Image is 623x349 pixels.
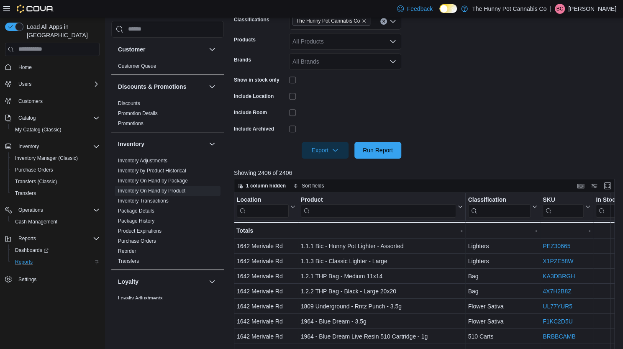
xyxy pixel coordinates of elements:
[468,226,537,236] div: -
[15,141,100,151] span: Inventory
[300,241,462,251] div: 1.1.1 Bic - Hunny Pot Lighter - Assorted
[2,273,103,285] button: Settings
[8,152,103,164] button: Inventory Manager (Classic)
[589,181,599,191] button: Display options
[556,4,564,14] span: BC
[15,205,46,215] button: Operations
[468,256,537,266] div: Lighters
[2,95,103,107] button: Customers
[15,218,57,225] span: Cash Management
[118,187,185,194] span: Inventory On Hand by Product
[237,196,289,204] div: Location
[390,58,396,65] button: Open list of options
[111,61,224,74] div: Customer
[300,256,462,266] div: 1.1.3 Bic - Classic Lighter - Large
[118,63,156,69] a: Customer Queue
[118,168,186,174] a: Inventory by Product Historical
[234,56,251,63] label: Brands
[118,228,162,234] a: Product Expirations
[118,167,186,174] span: Inventory by Product Historical
[363,146,393,154] span: Run Report
[118,82,186,91] h3: Discounts & Promotions
[543,258,573,264] a: X1PZE58W
[118,188,185,194] a: Inventory On Hand by Product
[12,188,100,198] span: Transfers
[8,256,103,268] button: Reports
[237,241,295,251] div: 1642 Merivale Rd
[12,165,100,175] span: Purchase Orders
[468,271,537,281] div: Bag
[15,62,100,72] span: Home
[468,331,537,341] div: 510 Carts
[15,167,53,173] span: Purchase Orders
[296,17,360,25] span: The Hunny Pot Cannabis Co
[118,110,158,117] span: Promotion Details
[361,18,367,23] button: Remove The Hunny Pot Cannabis Co from selection in this group
[23,23,100,39] span: Load All Apps in [GEOGRAPHIC_DATA]
[15,190,36,197] span: Transfers
[118,110,158,116] a: Promotion Details
[394,0,436,17] a: Feedback
[18,64,32,71] span: Home
[237,286,295,296] div: 1642 Merivale Rd
[118,178,188,184] a: Inventory On Hand by Package
[12,245,100,255] span: Dashboards
[118,208,154,214] a: Package Details
[111,293,224,317] div: Loyalty
[543,333,576,340] a: BRBBCAMB
[8,176,103,187] button: Transfers (Classic)
[468,316,537,326] div: Flower Sativa
[8,164,103,176] button: Purchase Orders
[234,77,279,83] label: Show in stock only
[290,181,327,191] button: Sort fields
[390,38,396,45] button: Open list of options
[354,142,401,159] button: Run Report
[118,45,145,54] h3: Customer
[468,196,537,217] button: Classification
[18,143,39,150] span: Inventory
[468,196,531,217] div: Classification
[12,125,100,135] span: My Catalog (Classic)
[237,331,295,341] div: 1642 Merivale Rd
[15,247,49,254] span: Dashboards
[15,79,100,89] span: Users
[234,16,269,23] label: Classifications
[12,165,56,175] a: Purchase Orders
[118,218,154,224] span: Package History
[234,181,289,191] button: 1 column hidden
[12,177,60,187] a: Transfers (Classic)
[543,196,584,217] div: SKU URL
[576,181,586,191] button: Keyboard shortcuts
[118,82,205,91] button: Discounts & Promotions
[118,208,154,214] span: Package Details
[237,316,295,326] div: 1642 Merivale Rd
[15,259,33,265] span: Reports
[118,238,156,244] span: Purchase Orders
[2,204,103,216] button: Operations
[543,273,575,280] a: KA3DBRGH
[118,277,205,286] button: Loyalty
[118,158,167,164] a: Inventory Adjustments
[2,61,103,73] button: Home
[118,157,167,164] span: Inventory Adjustments
[118,100,140,106] a: Discounts
[234,126,274,132] label: Include Archived
[300,196,456,217] div: Product
[207,44,217,54] button: Customer
[15,79,35,89] button: Users
[15,274,100,284] span: Settings
[5,58,100,307] nav: Complex example
[8,244,103,256] a: Dashboards
[12,257,100,267] span: Reports
[12,257,36,267] a: Reports
[543,288,571,295] a: 4X7H2B8Z
[234,36,256,43] label: Products
[237,301,295,311] div: 1642 Merivale Rd
[2,78,103,90] button: Users
[237,271,295,281] div: 1642 Merivale Rd
[8,187,103,199] button: Transfers
[543,226,590,236] div: -
[302,142,349,159] button: Export
[234,109,267,116] label: Include Room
